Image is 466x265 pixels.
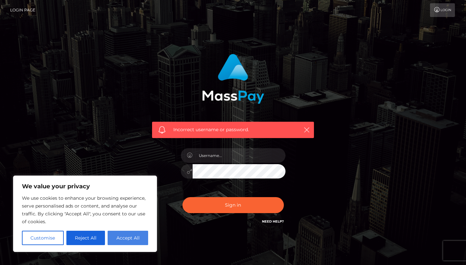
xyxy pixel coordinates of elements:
[13,176,157,252] div: We value your privacy
[22,194,148,226] p: We use cookies to enhance your browsing experience, serve personalised ads or content, and analys...
[173,126,293,133] span: Incorrect username or password.
[202,54,264,104] img: MassPay Login
[22,231,64,245] button: Customise
[262,219,284,224] a: Need Help?
[22,182,148,190] p: We value your privacy
[108,231,148,245] button: Accept All
[10,3,35,17] a: Login Page
[182,197,284,213] button: Sign in
[193,148,285,163] input: Username...
[430,3,455,17] a: Login
[66,231,105,245] button: Reject All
